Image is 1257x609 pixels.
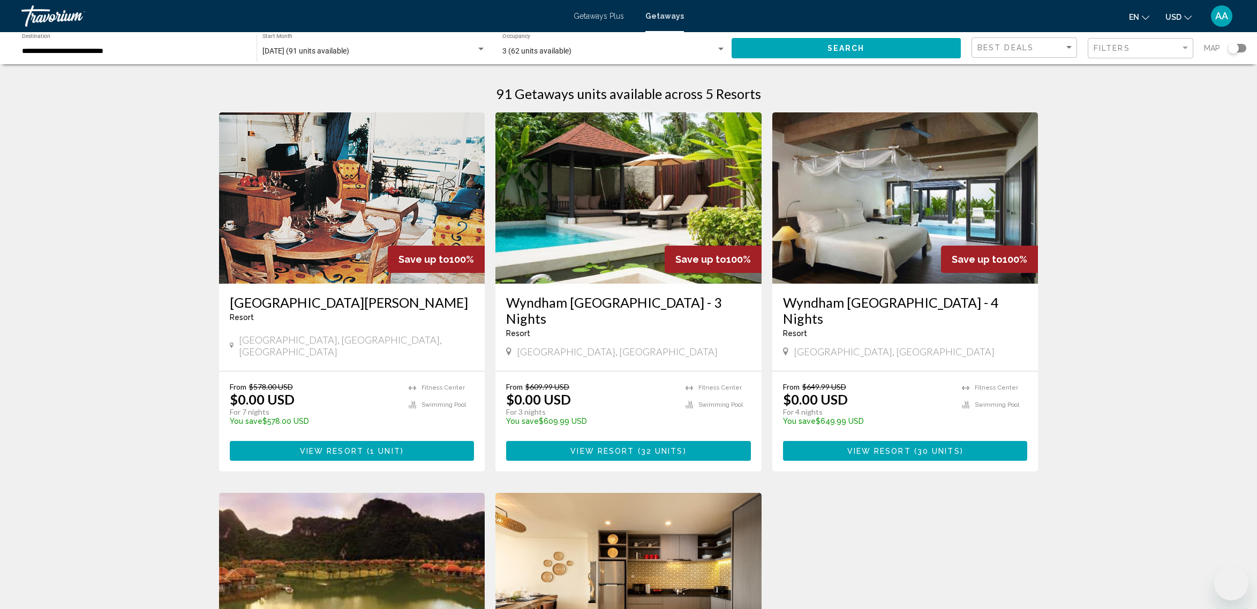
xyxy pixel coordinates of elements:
[506,417,539,425] span: You save
[1214,566,1248,600] iframe: Button to launch messaging window
[802,382,846,391] span: $649.99 USD
[421,401,466,408] span: Swimming Pool
[847,447,911,455] span: View Resort
[952,254,1003,265] span: Save up to
[506,417,675,425] p: $609.99 USD
[1088,37,1193,59] button: Filter
[783,441,1028,461] button: View Resort(30 units)
[783,294,1028,326] a: Wyndham [GEOGRAPHIC_DATA] - 4 Nights
[1094,44,1130,52] span: Filters
[219,112,485,284] img: 5719I01X.jpg
[230,382,246,391] span: From
[1129,13,1139,21] span: en
[230,417,398,425] p: $578.00 USD
[1215,11,1228,21] span: AA
[364,447,404,455] span: ( )
[249,382,293,391] span: $578.00 USD
[977,43,1034,52] span: Best Deals
[517,346,718,357] span: [GEOGRAPHIC_DATA], [GEOGRAPHIC_DATA]
[370,447,401,455] span: 1 unit
[645,12,684,20] a: Getaways
[398,254,449,265] span: Save up to
[506,329,530,338] span: Resort
[506,391,571,407] p: $0.00 USD
[698,401,743,408] span: Swimming Pool
[230,391,295,407] p: $0.00 USD
[783,407,952,417] p: For 4 nights
[502,47,571,55] span: 3 (62 units available)
[772,112,1038,284] img: RV52I01X.jpg
[300,447,364,455] span: View Resort
[665,246,762,273] div: 100%
[388,246,485,273] div: 100%
[506,294,751,326] a: Wyndham [GEOGRAPHIC_DATA] - 3 Nights
[1208,5,1236,27] button: User Menu
[230,313,254,322] span: Resort
[827,44,865,53] span: Search
[732,38,961,58] button: Search
[977,43,1074,52] mat-select: Sort by
[421,384,465,391] span: Fitness Center
[783,417,952,425] p: $649.99 USD
[230,407,398,417] p: For 7 nights
[975,401,1019,408] span: Swimming Pool
[1165,9,1192,25] button: Change currency
[783,417,816,425] span: You save
[634,447,686,455] span: ( )
[230,294,475,310] a: [GEOGRAPHIC_DATA][PERSON_NAME]
[1165,13,1181,21] span: USD
[783,329,807,338] span: Resort
[917,447,960,455] span: 30 units
[783,382,800,391] span: From
[698,384,742,391] span: Fitness Center
[794,346,995,357] span: [GEOGRAPHIC_DATA], [GEOGRAPHIC_DATA]
[506,382,523,391] span: From
[525,382,569,391] span: $609.99 USD
[1204,41,1220,56] span: Map
[675,254,726,265] span: Save up to
[574,12,624,20] a: Getaways Plus
[975,384,1018,391] span: Fitness Center
[230,417,262,425] span: You save
[941,246,1038,273] div: 100%
[506,407,675,417] p: For 3 nights
[262,47,349,55] span: [DATE] (91 units available)
[239,334,474,357] span: [GEOGRAPHIC_DATA], [GEOGRAPHIC_DATA], [GEOGRAPHIC_DATA]
[641,447,683,455] span: 32 units
[495,112,762,284] img: RV51E01X.jpg
[570,447,634,455] span: View Resort
[230,441,475,461] button: View Resort(1 unit)
[21,5,563,27] a: Travorium
[1129,9,1149,25] button: Change language
[496,86,761,102] h1: 91 Getaways units available across 5 Resorts
[506,441,751,461] button: View Resort(32 units)
[783,391,848,407] p: $0.00 USD
[911,447,964,455] span: ( )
